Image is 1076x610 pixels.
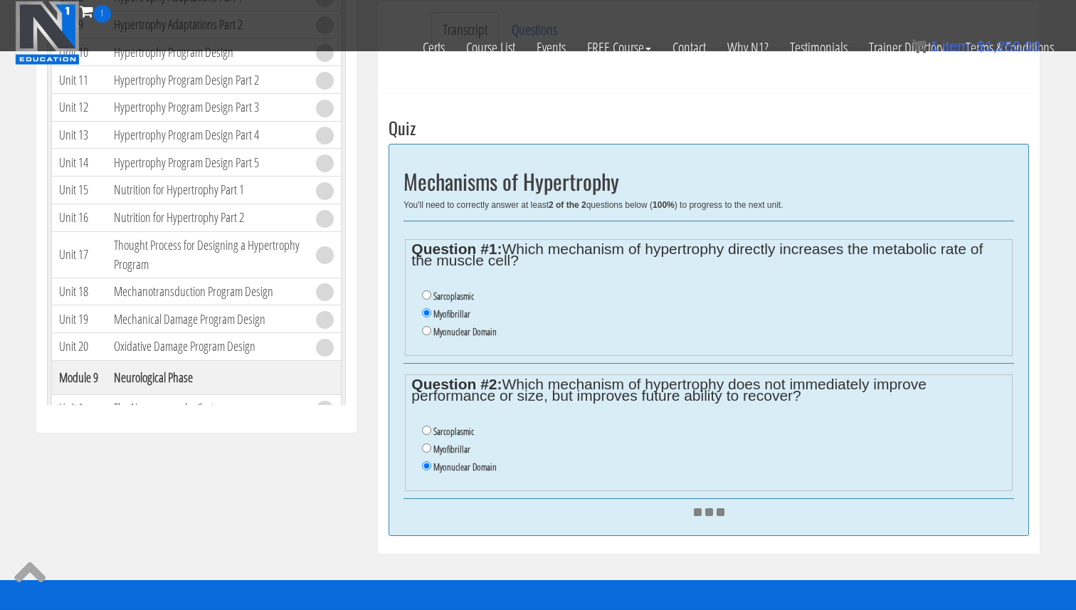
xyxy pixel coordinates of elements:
td: Unit 15 [52,177,107,204]
img: icon11.png [912,39,927,53]
a: Testimonials [779,23,858,73]
td: Unit 1 [52,394,107,422]
td: Hypertrophy Program Design Part 5 [107,149,309,177]
img: ajax_loader.gif [694,508,724,516]
td: Unit 19 [52,305,107,333]
a: 1 item: $1,250.00 [912,38,1040,54]
td: Hypertrophy Program Design Part 3 [107,93,309,121]
strong: Question #1: [411,241,502,257]
legend: Which mechanism of hypertrophy does not immediately improve performance or size, but improves fut... [411,379,1006,401]
td: Thought Process for Designing a Hypertrophy Program [107,231,309,278]
h2: Mechanisms of Hypertrophy [403,169,1014,193]
a: Contact [662,23,717,73]
legend: Which mechanism of hypertrophy directly increases the metabolic rate of the muscle cell? [411,243,1006,266]
td: Hypertrophy Program Design Part 2 [107,66,309,94]
a: Events [526,23,576,73]
span: 1 [93,5,111,23]
th: Neurological Phase [107,360,309,394]
td: Unit 16 [52,204,107,231]
td: Unit 14 [52,149,107,177]
label: Myofibrillar [433,443,470,455]
a: Certs [412,23,455,73]
label: Myofibrillar [433,308,470,320]
td: Unit 20 [52,333,107,361]
a: FREE Course [576,23,662,73]
label: Myonuclear Domain [433,461,497,473]
span: item: [942,38,973,54]
img: n1-education [15,1,80,65]
a: Course List [455,23,526,73]
label: Sarcoplasmic [433,426,474,437]
b: 100% [653,200,675,210]
td: Unit 12 [52,93,107,121]
td: Unit 18 [52,278,107,305]
a: Why N1? [717,23,779,73]
label: Myonuclear Domain [433,326,497,337]
td: Mechanical Damage Program Design [107,305,309,333]
a: 1 [80,1,111,21]
td: Nutrition for Hypertrophy Part 1 [107,177,309,204]
td: Unit 13 [52,121,107,149]
a: Trainer Directory [858,23,955,73]
td: Hypertrophy Program Design Part 4 [107,121,309,149]
a: Terms & Conditions [955,23,1065,73]
td: Nutrition for Hypertrophy Part 2 [107,204,309,231]
b: 2 of the 2 [549,200,586,210]
span: 1 [930,38,938,54]
td: Oxidative Damage Program Design [107,333,309,361]
bdi: 1,250.00 [977,38,1040,54]
td: Unit 17 [52,231,107,278]
strong: Question #2: [411,376,502,392]
span: $ [977,38,985,54]
td: Mechanotransduction Program Design [107,278,309,305]
td: Unit 11 [52,66,107,94]
td: The Neuromuscular System [107,394,309,422]
th: Module 9 [52,360,107,394]
h3: Quiz [389,118,1029,137]
div: You'll need to correctly answer at least questions below ( ) to progress to the next unit. [403,200,1014,210]
label: Sarcoplasmic [433,290,474,302]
